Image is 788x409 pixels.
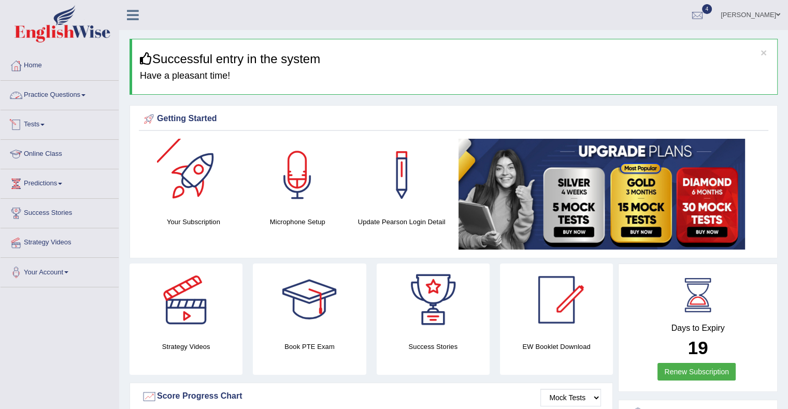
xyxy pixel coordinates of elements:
h3: Successful entry in the system [140,52,769,66]
span: 4 [702,4,712,14]
button: × [761,47,767,58]
h4: Microphone Setup [251,216,345,227]
h4: Have a pleasant time! [140,71,769,81]
img: small5.jpg [459,139,745,250]
h4: Your Subscription [147,216,240,227]
div: Score Progress Chart [141,389,601,404]
a: Predictions [1,169,119,195]
h4: Book PTE Exam [253,341,366,352]
h4: Success Stories [377,341,490,352]
h4: Strategy Videos [130,341,242,352]
a: Your Account [1,258,119,284]
div: Getting Started [141,111,766,127]
a: Strategy Videos [1,228,119,254]
a: Renew Subscription [657,363,736,381]
b: 19 [688,338,708,358]
h4: EW Booklet Download [500,341,613,352]
a: Home [1,51,119,77]
h4: Days to Expiry [630,324,766,333]
h4: Update Pearson Login Detail [355,216,449,227]
a: Tests [1,110,119,136]
a: Practice Questions [1,81,119,107]
a: Success Stories [1,199,119,225]
a: Online Class [1,140,119,166]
